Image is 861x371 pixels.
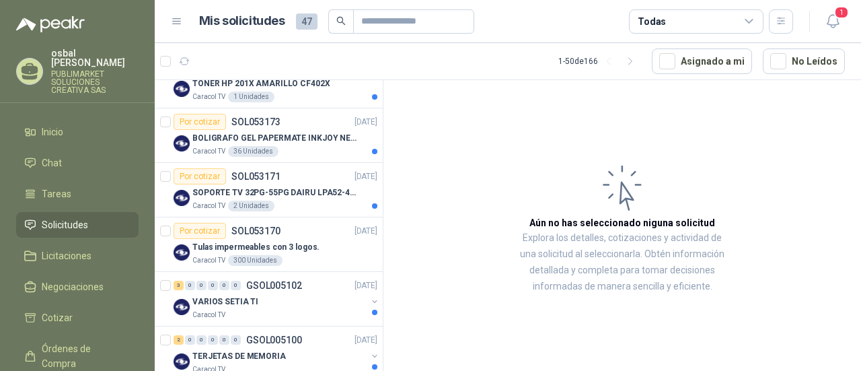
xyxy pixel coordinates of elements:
[354,279,377,292] p: [DATE]
[228,146,278,157] div: 36 Unidades
[199,11,285,31] h1: Mis solicitudes
[219,281,229,290] div: 0
[155,163,383,217] a: Por cotizarSOL053171[DATE] Company LogoSOPORTE TV 32PG-55PG DAIRU LPA52-446KIT2Caracol TV2 Unidades
[246,281,302,290] p: GSOL005102
[51,48,139,67] p: osbal [PERSON_NAME]
[354,225,377,238] p: [DATE]
[192,241,320,254] p: Tulas impermeables con 3 logos.
[192,201,225,211] p: Caracol TV
[174,335,184,345] div: 2
[192,296,258,308] p: VARIOS SETIA TI
[16,150,139,176] a: Chat
[174,281,184,290] div: 3
[51,70,139,94] p: PUBLIMARKET SOLUCIONES CREATIVA SAS
[42,187,71,201] span: Tareas
[558,50,641,72] div: 1 - 50 de 166
[42,125,63,139] span: Inicio
[155,108,383,163] a: Por cotizarSOL053173[DATE] Company LogoBOLIGRAFO GEL PAPERMATE INKJOY NEGROCaracol TV36 Unidades
[228,201,274,211] div: 2 Unidades
[208,335,218,345] div: 0
[834,6,849,19] span: 1
[16,243,139,269] a: Licitaciones
[192,132,360,145] p: BOLIGRAFO GEL PAPERMATE INKJOY NEGRO
[192,187,360,199] p: SOPORTE TV 32PG-55PG DAIRU LPA52-446KIT2
[231,226,280,236] p: SOL053170
[336,16,346,26] span: search
[231,335,241,345] div: 0
[174,244,190,261] img: Company Logo
[42,248,91,263] span: Licitaciones
[16,305,139,331] a: Cotizar
[192,350,286,363] p: TERJETAS DE MEMORIA
[354,170,377,183] p: [DATE]
[174,190,190,206] img: Company Logo
[518,230,726,295] p: Explora los detalles, cotizaciones y actividad de una solicitud al seleccionarla. Obtén informaci...
[354,334,377,347] p: [DATE]
[192,146,225,157] p: Caracol TV
[16,181,139,207] a: Tareas
[228,92,274,102] div: 1 Unidades
[174,223,226,239] div: Por cotizar
[42,217,88,232] span: Solicitudes
[231,281,241,290] div: 0
[42,156,62,170] span: Chat
[638,14,666,29] div: Todas
[155,217,383,272] a: Por cotizarSOL053170[DATE] Company LogoTulas impermeables con 3 logos.Caracol TV300 Unidades
[652,48,752,74] button: Asignado a mi
[354,116,377,129] p: [DATE]
[196,335,207,345] div: 0
[174,277,380,321] a: 3 0 0 0 0 0 GSOL005102[DATE] Company LogoVARIOS SETIA TICaracol TV
[16,119,139,145] a: Inicio
[763,48,845,74] button: No Leídos
[155,54,383,108] a: Por cotizarSOL053174[DATE] Company LogoTONER HP 201X AMARILLO CF402XCaracol TV1 Unidades
[185,335,195,345] div: 0
[208,281,218,290] div: 0
[174,353,190,370] img: Company Logo
[174,299,190,315] img: Company Logo
[246,335,302,345] p: GSOL005100
[16,274,139,300] a: Negociaciones
[192,92,225,102] p: Caracol TV
[174,135,190,151] img: Company Logo
[821,9,845,34] button: 1
[16,16,85,32] img: Logo peakr
[529,215,715,230] h3: Aún no has seleccionado niguna solicitud
[219,335,229,345] div: 0
[16,212,139,238] a: Solicitudes
[192,310,225,321] p: Caracol TV
[196,281,207,290] div: 0
[174,81,190,97] img: Company Logo
[174,168,226,184] div: Por cotizar
[185,281,195,290] div: 0
[42,310,73,325] span: Cotizar
[174,114,226,130] div: Por cotizar
[192,255,225,266] p: Caracol TV
[228,255,283,266] div: 300 Unidades
[296,13,317,30] span: 47
[231,172,280,181] p: SOL053171
[42,341,126,371] span: Órdenes de Compra
[42,279,104,294] span: Negociaciones
[192,77,330,90] p: TONER HP 201X AMARILLO CF402X
[231,117,280,127] p: SOL053173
